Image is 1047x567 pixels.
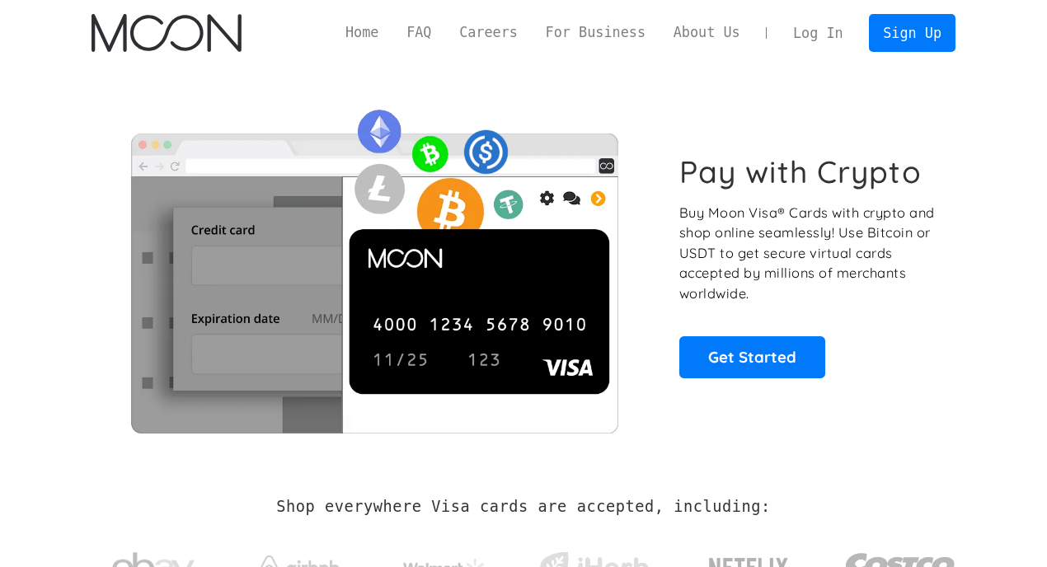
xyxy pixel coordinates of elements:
p: Buy Moon Visa® Cards with crypto and shop online seamlessly! Use Bitcoin or USDT to get secure vi... [679,203,937,304]
a: Careers [445,22,531,43]
h1: Pay with Crypto [679,153,922,190]
a: Sign Up [869,14,955,51]
a: Log In [779,15,857,51]
a: home [92,14,241,52]
a: FAQ [392,22,445,43]
img: Moon Cards let you spend your crypto anywhere Visa is accepted. [92,98,656,433]
a: Home [331,22,392,43]
a: About Us [660,22,754,43]
a: Get Started [679,336,825,377]
a: For Business [532,22,660,43]
h2: Shop everywhere Visa cards are accepted, including: [276,498,770,516]
img: Moon Logo [92,14,241,52]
